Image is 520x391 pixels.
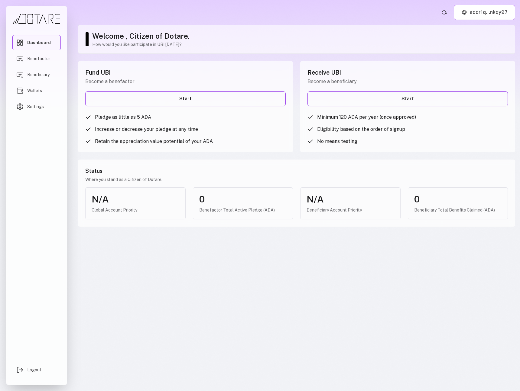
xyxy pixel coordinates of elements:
span: Retain the appreciation value potential of your ADA [95,138,213,145]
div: Beneficiary Total Benefits Claimed (ADA) [414,207,502,213]
img: Dotare Logo [12,14,61,24]
img: Beneficiary [16,71,24,78]
button: addr1q...nkqy97 [454,5,515,20]
p: How would you like participate in UBI [DATE]? [92,41,509,47]
div: Beneficiary Account Priority [307,207,394,213]
h2: Receive UBI [307,68,508,77]
span: Eligibility based on the order of signup [317,126,405,133]
span: Dashboard [27,40,51,46]
div: N/A [92,194,179,205]
div: Benefactor Total Active Pledge (ADA) [199,207,287,213]
button: Refresh account status [439,8,449,17]
span: Logout [27,367,41,373]
span: Minimum 120 ADA per year (once approved) [317,114,416,121]
span: Increase or decrease your pledge at any time [95,126,198,133]
h1: Welcome , Citizen of Dotare. [92,31,509,41]
img: Benefactor [16,55,24,62]
h3: Status [85,167,508,175]
div: N/A [307,194,394,205]
span: Pledge as little as 5 ADA [95,114,151,121]
span: No means testing [317,138,357,145]
h2: Fund UBI [85,68,286,77]
span: Benefactor [27,56,50,62]
a: Start [85,91,286,106]
p: Become a beneficiary [307,78,508,85]
a: Start [307,91,508,106]
div: Global Account Priority [92,207,179,213]
p: Become a benefactor [85,78,286,85]
div: 0 [199,194,287,205]
span: Wallets [27,88,42,94]
img: Wallets [16,87,24,94]
span: Beneficiary [27,72,50,78]
div: 0 [414,194,502,205]
img: Lace logo [461,9,467,15]
span: Settings [27,104,44,110]
p: Where you stand as a Citizen of Dotare. [85,176,508,183]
